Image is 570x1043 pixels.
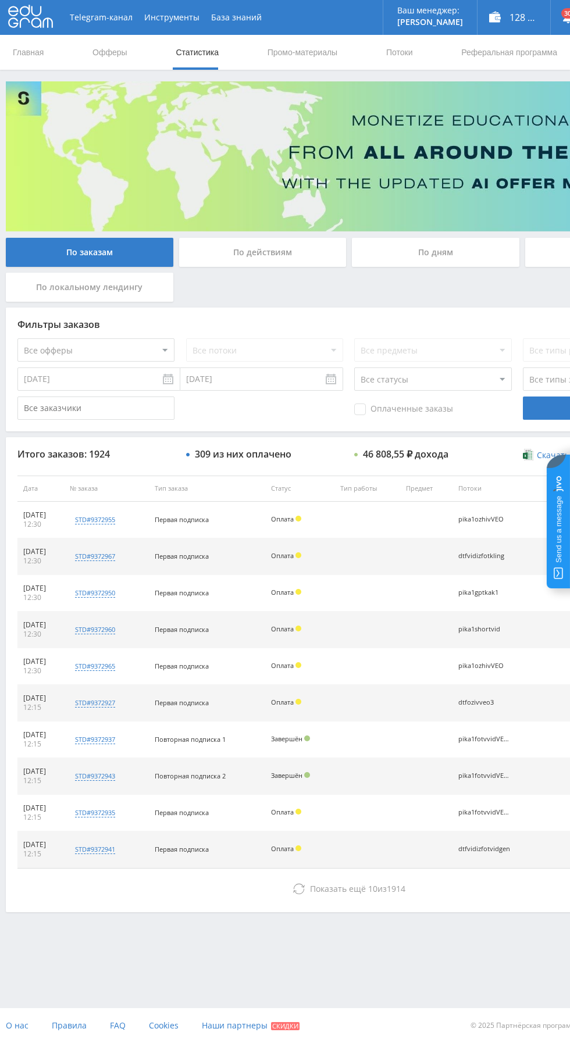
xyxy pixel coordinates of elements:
a: Реферальная программа [460,35,558,70]
span: FAQ [110,1020,126,1031]
div: По локальному лендингу [6,273,173,302]
div: По действиям [179,238,347,267]
span: Скидки [271,1022,300,1030]
a: О нас [6,1008,28,1043]
p: [PERSON_NAME] [397,17,463,27]
a: Cookies [149,1008,179,1043]
span: О нас [6,1020,28,1031]
div: По дням [352,238,519,267]
a: Статистика [174,35,220,70]
input: Все заказчики [17,397,174,420]
p: Ваш менеджер: [397,6,463,15]
a: Офферы [91,35,129,70]
a: Потоки [385,35,414,70]
a: Главная [12,35,45,70]
span: Правила [52,1020,87,1031]
a: FAQ [110,1008,126,1043]
a: Правила [52,1008,87,1043]
span: Наши партнеры [202,1020,268,1031]
a: Наши партнеры Скидки [202,1008,300,1043]
a: Промо-материалы [266,35,339,70]
span: Cookies [149,1020,179,1031]
span: Оплаченные заказы [354,403,453,415]
div: По заказам [6,238,173,267]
